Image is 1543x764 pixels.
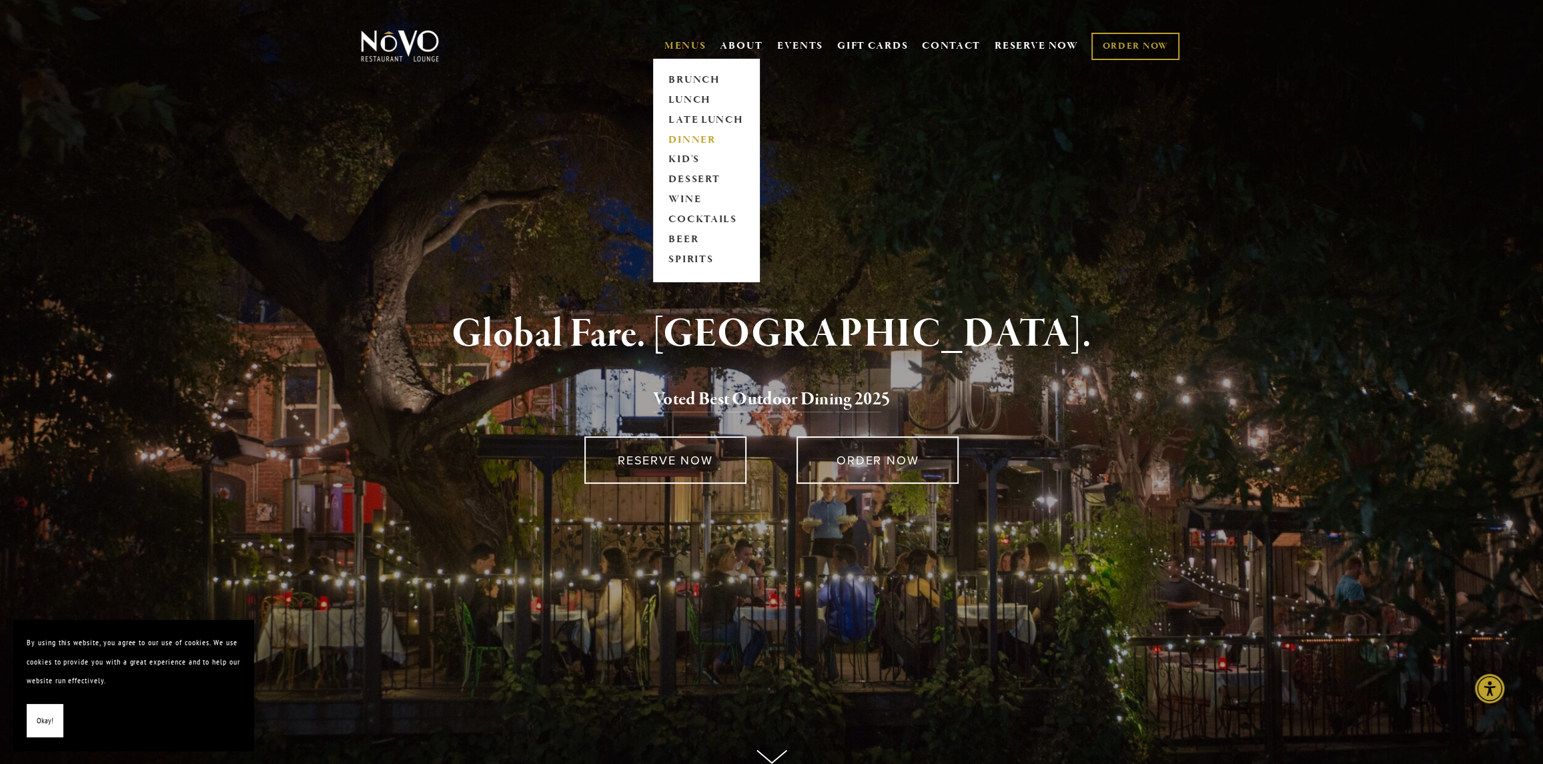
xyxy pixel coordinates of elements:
a: ABOUT [720,39,763,53]
a: MENUS [664,39,706,53]
a: Voted Best Outdoor Dining 202 [653,388,881,413]
a: DINNER [664,130,748,150]
p: By using this website, you agree to our use of cookies. We use cookies to provide you with a grea... [27,633,240,691]
a: COCKTAILS [664,210,748,230]
a: RESERVE NOW [995,33,1079,59]
section: Cookie banner [13,620,253,751]
strong: Global Fare. [GEOGRAPHIC_DATA]. [452,309,1091,360]
button: Okay! [27,704,63,738]
div: Accessibility Menu [1475,674,1504,703]
a: LATE LUNCH [664,110,748,130]
a: GIFT CARDS [837,33,908,59]
a: SPIRITS [664,250,748,270]
a: RESERVE NOW [584,436,746,484]
a: LUNCH [664,90,748,110]
a: ORDER NOW [797,436,959,484]
a: KID'S [664,150,748,170]
img: Novo Restaurant &amp; Lounge [358,29,442,63]
a: ORDER NOW [1091,33,1179,60]
h2: 5 [383,386,1161,414]
a: BEER [664,230,748,250]
a: BRUNCH [664,70,748,90]
a: WINE [664,190,748,210]
span: Okay! [37,711,53,731]
a: CONTACT [922,33,981,59]
a: DESSERT [664,170,748,190]
a: EVENTS [777,39,823,53]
